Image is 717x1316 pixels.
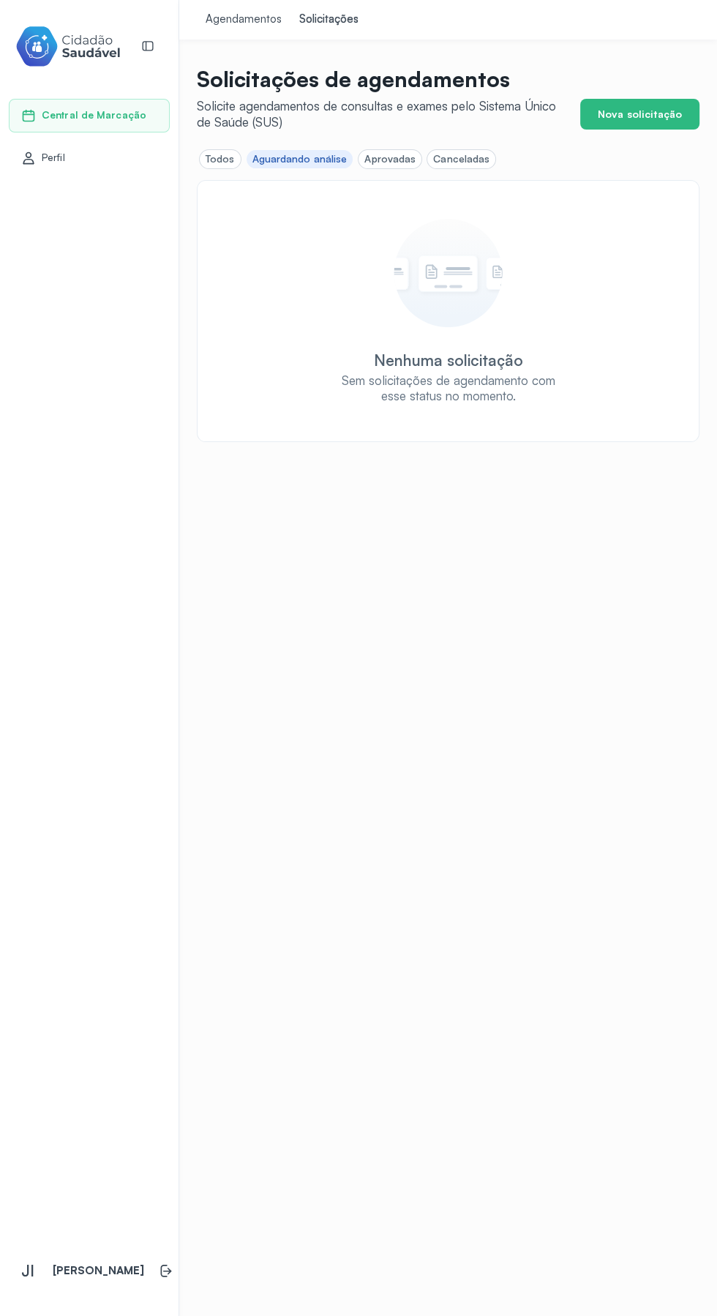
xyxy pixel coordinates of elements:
div: Todos [206,153,235,165]
div: Nenhuma solicitação [374,351,523,370]
img: cidadao-saudavel-filled-logo.svg [15,23,121,70]
img: Sem solicitações de agendamento com esse status no momento. [394,219,503,327]
button: Nova solicitação [580,99,699,130]
div: Aprovadas [364,153,416,165]
a: Central de Marcação [21,108,157,123]
div: Sem solicitações de agendamento com esse status no momento. [336,373,560,404]
div: Solicitações [299,12,358,27]
div: Solicite agendamentos de consultas e exames pelo Sistema Único de Saúde (SUS) [197,98,568,130]
span: Perfil [42,152,65,164]
p: [PERSON_NAME] [53,1264,144,1278]
p: Solicitações de agendamentos [197,66,568,92]
div: Aguardando análise [252,153,348,165]
a: Perfil [21,151,157,165]
div: Canceladas [433,153,489,165]
div: Agendamentos [206,12,282,27]
span: JI [21,1261,34,1280]
span: Central de Marcação [42,109,146,121]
